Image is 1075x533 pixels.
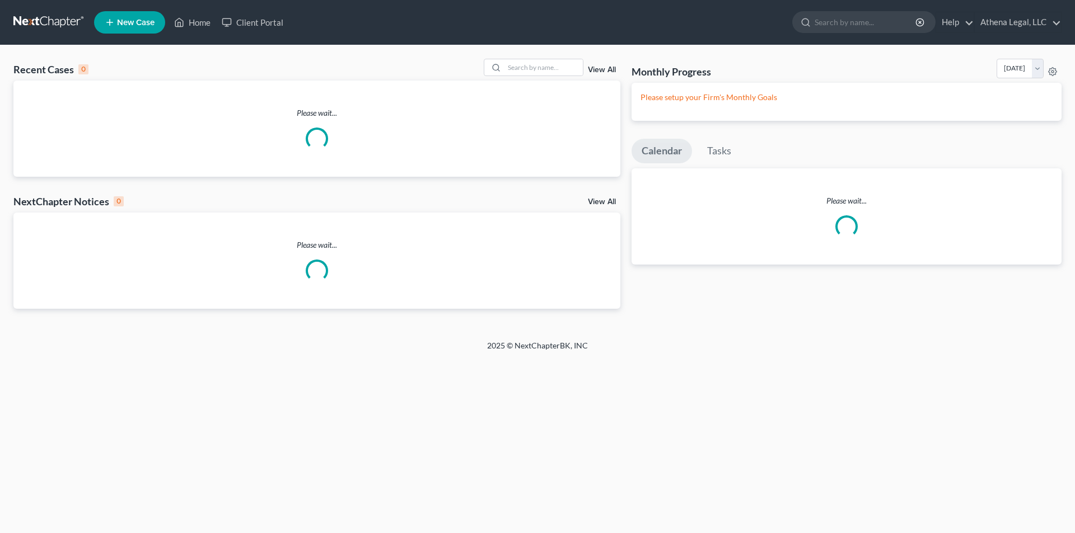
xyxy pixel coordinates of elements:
input: Search by name... [815,12,917,32]
a: Help [936,12,974,32]
a: Home [169,12,216,32]
h3: Monthly Progress [632,65,711,78]
div: 2025 © NextChapterBK, INC [218,340,857,360]
input: Search by name... [504,59,583,76]
a: Calendar [632,139,692,163]
a: Athena Legal, LLC [975,12,1061,32]
div: Recent Cases [13,63,88,76]
span: New Case [117,18,155,27]
p: Please setup your Firm's Monthly Goals [641,92,1053,103]
a: Tasks [697,139,741,163]
p: Please wait... [632,195,1062,206]
a: View All [588,198,616,206]
div: NextChapter Notices [13,195,124,208]
div: 0 [114,196,124,206]
p: Please wait... [13,239,620,251]
p: Please wait... [13,107,620,119]
div: 0 [78,64,88,74]
a: Client Portal [216,12,289,32]
a: View All [588,66,616,74]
